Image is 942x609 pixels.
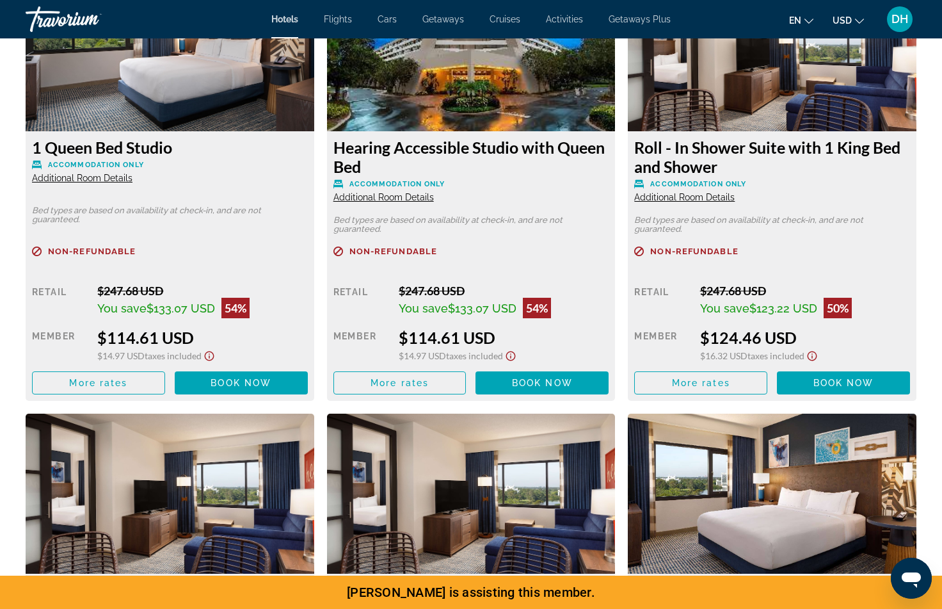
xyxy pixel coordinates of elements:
[399,328,609,347] div: $114.61 USD
[399,302,448,315] span: You save
[97,284,307,298] div: $247.68 USD
[271,14,298,24] a: Hotels
[490,14,520,24] a: Cruises
[48,161,144,169] span: Accommodation Only
[448,302,516,315] span: $133.07 USD
[48,247,136,256] span: Non-refundable
[609,14,671,24] a: Getaways Plus
[399,284,609,298] div: $247.68 USD
[650,247,738,256] span: Non-refundable
[32,206,308,224] p: Bed types are based on availability at check-in, and are not guaranteed.
[333,192,434,202] span: Additional Room Details
[26,3,154,36] a: Travorium
[32,173,132,183] span: Additional Room Details
[333,328,389,362] div: Member
[333,216,609,234] p: Bed types are based on availability at check-in, and are not guaranteed.
[833,15,852,26] span: USD
[371,378,429,388] span: More rates
[747,350,804,361] span: Taxes included
[446,350,503,361] span: Taxes included
[97,302,147,315] span: You save
[378,14,397,24] a: Cars
[32,371,165,394] button: More rates
[672,378,730,388] span: More rates
[700,284,910,298] div: $247.68 USD
[503,347,518,362] button: Show Taxes and Fees disclaimer
[147,302,215,315] span: $133.07 USD
[26,414,314,574] img: d62ff201-0926-4810-9f30-568250ca4319.jpeg
[512,378,573,388] span: Book now
[175,371,308,394] button: Book now
[349,180,445,188] span: Accommodation Only
[789,15,801,26] span: en
[634,138,910,176] h3: Roll - In Shower Suite with 1 King Bed and Shower
[69,378,127,388] span: More rates
[813,378,874,388] span: Book now
[546,14,583,24] a: Activities
[804,347,820,362] button: Show Taxes and Fees disclaimer
[97,328,307,347] div: $114.61 USD
[333,371,467,394] button: More rates
[891,558,932,599] iframe: Button to launch messaging window
[634,284,690,318] div: Retail
[789,11,813,29] button: Change language
[634,328,690,362] div: Member
[32,284,88,318] div: Retail
[650,180,746,188] span: Accommodation Only
[883,6,916,33] button: User Menu
[97,350,145,361] span: $14.97 USD
[211,378,271,388] span: Book now
[422,14,464,24] a: Getaways
[221,298,250,318] div: 54%
[634,216,910,234] p: Bed types are based on availability at check-in, and are not guaranteed.
[700,302,749,315] span: You save
[634,192,735,202] span: Additional Room Details
[145,350,202,361] span: Taxes included
[324,14,352,24] a: Flights
[777,371,910,394] button: Book now
[333,138,609,176] h3: Hearing Accessible Studio with Queen Bed
[634,371,767,394] button: More rates
[349,247,437,256] span: Non-refundable
[749,302,817,315] span: $123.22 USD
[523,298,551,318] div: 54%
[32,138,308,157] h3: 1 Queen Bed Studio
[891,13,908,26] span: DH
[700,328,910,347] div: $124.46 USD
[333,284,389,318] div: Retail
[399,350,446,361] span: $14.97 USD
[824,298,852,318] div: 50%
[202,347,217,362] button: Show Taxes and Fees disclaimer
[628,414,916,574] img: ef4d50e1-1164-4496-8002-7e0c42f6378f.jpeg
[700,350,747,361] span: $16.32 USD
[475,371,609,394] button: Book now
[833,11,864,29] button: Change currency
[32,328,88,362] div: Member
[327,414,616,574] img: d62ff201-0926-4810-9f30-568250ca4319.jpeg
[347,585,595,600] span: [PERSON_NAME] is assisting this member.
